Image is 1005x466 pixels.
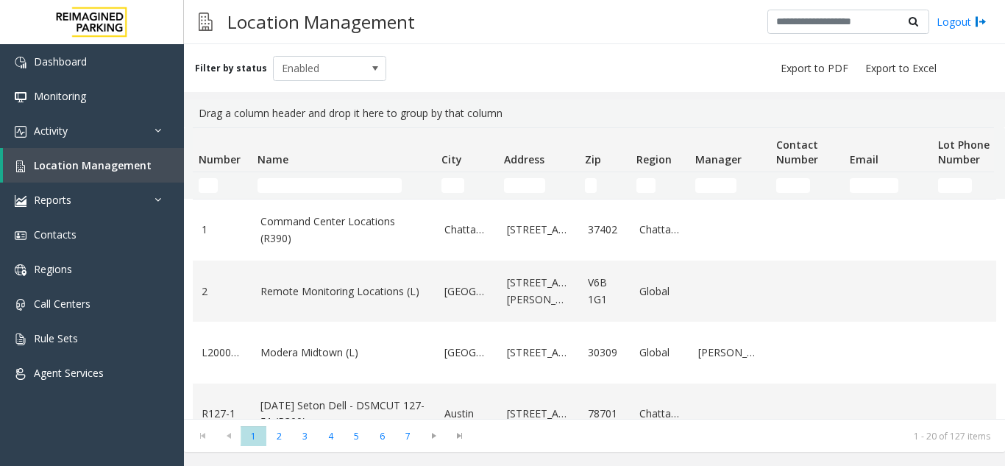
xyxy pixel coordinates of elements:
[447,426,472,446] span: Go to the last page
[588,222,622,238] a: 37402
[507,222,570,238] a: [STREET_ADDRESS]
[639,406,681,422] a: Chattanooga
[202,345,243,361] a: L20000500
[436,172,498,199] td: City Filter
[421,426,447,446] span: Go to the next page
[202,283,243,300] a: 2
[639,222,681,238] a: Chattanooga
[498,172,579,199] td: Address Filter
[266,426,292,446] span: Page 2
[199,4,213,40] img: pageIcon
[34,331,78,345] span: Rule Sets
[260,213,427,247] a: Command Center Locations (R390)
[775,58,854,79] button: Export to PDF
[15,333,26,345] img: 'icon'
[260,398,427,431] a: [DATE] Seton Dell - DSMCUT 127-51 (R390)
[34,297,90,311] span: Call Centers
[202,222,243,238] a: 1
[252,172,436,199] td: Name Filter
[850,178,898,193] input: Email Filter
[504,152,544,166] span: Address
[504,178,545,193] input: Address Filter
[585,152,601,166] span: Zip
[34,54,87,68] span: Dashboard
[34,262,72,276] span: Regions
[588,406,622,422] a: 78701
[444,283,489,300] a: [GEOGRAPHIC_DATA]
[274,57,363,80] span: Enabled
[34,227,77,241] span: Contacts
[588,275,622,308] a: V6B 1G1
[15,126,26,138] img: 'icon'
[639,283,681,300] a: Global
[369,426,395,446] span: Page 6
[859,58,942,79] button: Export to Excel
[15,230,26,241] img: 'icon'
[481,430,990,442] kendo-pager-info: 1 - 20 of 127 items
[631,172,689,199] td: Region Filter
[938,178,972,193] input: Lot Phone Number Filter
[776,178,810,193] input: Contact Number Filter
[695,178,736,193] input: Manager Filter
[770,172,844,199] td: Contact Number Filter
[344,426,369,446] span: Page 5
[636,152,672,166] span: Region
[15,264,26,276] img: 'icon'
[184,127,1005,419] div: Data table
[258,152,288,166] span: Name
[220,4,422,40] h3: Location Management
[441,178,464,193] input: City Filter
[441,152,462,166] span: City
[195,62,267,75] label: Filter by status
[444,406,489,422] a: Austin
[199,178,218,193] input: Number Filter
[15,57,26,68] img: 'icon'
[579,172,631,199] td: Zip Filter
[776,138,818,166] span: Contact Number
[34,366,104,380] span: Agent Services
[260,345,427,361] a: Modera Midtown (L)
[450,430,469,442] span: Go to the last page
[15,195,26,207] img: 'icon'
[588,345,622,361] a: 30309
[241,426,266,446] span: Page 1
[938,138,990,166] span: Lot Phone Number
[34,89,86,103] span: Monitoring
[15,160,26,172] img: 'icon'
[34,124,68,138] span: Activity
[199,152,241,166] span: Number
[507,345,570,361] a: [STREET_ADDRESS]
[15,368,26,380] img: 'icon'
[937,14,987,29] a: Logout
[193,172,252,199] td: Number Filter
[507,275,570,308] a: [STREET_ADDRESS][PERSON_NAME]
[698,345,761,361] a: [PERSON_NAME]
[34,193,71,207] span: Reports
[975,14,987,29] img: logout
[636,178,656,193] input: Region Filter
[444,345,489,361] a: [GEOGRAPHIC_DATA]
[260,283,427,300] a: Remote Monitoring Locations (L)
[193,99,996,127] div: Drag a column header and drop it here to group by that column
[865,61,937,76] span: Export to Excel
[395,426,421,446] span: Page 7
[424,430,444,442] span: Go to the next page
[34,158,152,172] span: Location Management
[202,406,243,422] a: R127-1
[318,426,344,446] span: Page 4
[585,178,597,193] input: Zip Filter
[844,172,932,199] td: Email Filter
[507,406,570,422] a: [STREET_ADDRESS]
[3,148,184,183] a: Location Management
[258,178,402,193] input: Name Filter
[781,61,848,76] span: Export to PDF
[639,345,681,361] a: Global
[689,172,770,199] td: Manager Filter
[15,299,26,311] img: 'icon'
[444,222,489,238] a: Chattanooga
[292,426,318,446] span: Page 3
[850,152,878,166] span: Email
[15,91,26,103] img: 'icon'
[695,152,742,166] span: Manager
